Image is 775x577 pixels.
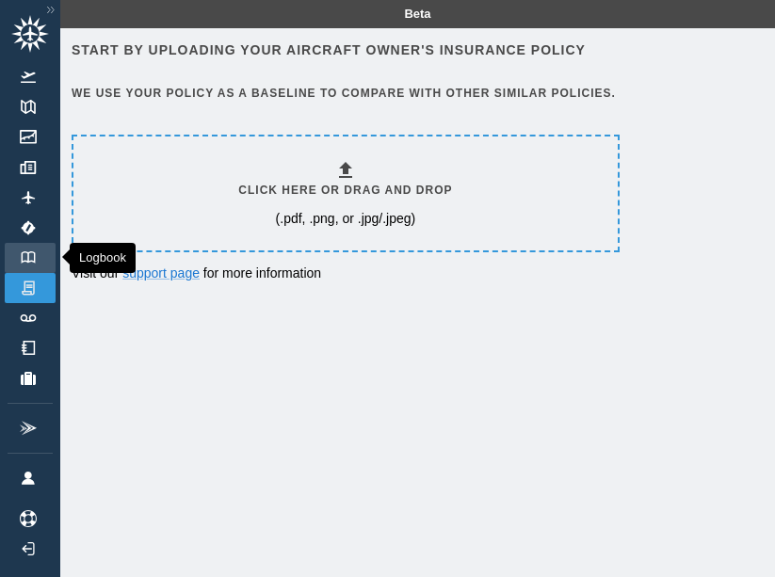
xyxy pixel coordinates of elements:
p: (.pdf, .png, or .jpg/.jpeg) [276,209,416,228]
p: Visit our for more information [72,264,616,282]
h6: Click here or drag and drop [238,182,452,200]
h6: We use your policy as a baseline to compare with other similar policies. [72,85,616,103]
h6: Start by uploading your aircraft owner's insurance policy [72,40,616,60]
a: support page [122,265,200,280]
